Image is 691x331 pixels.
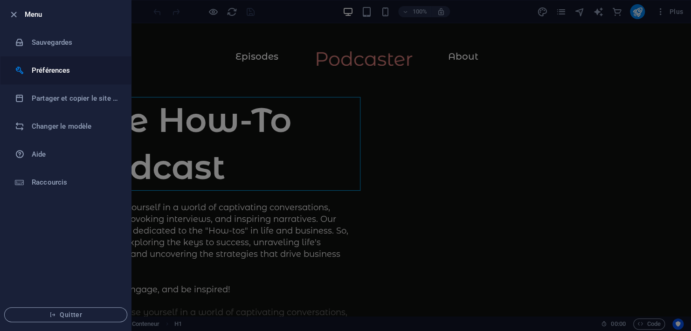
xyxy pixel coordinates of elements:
[4,307,127,322] button: Quitter
[32,37,118,48] h6: Sauvegardes
[32,149,118,160] h6: Aide
[12,311,119,318] span: Quitter
[32,177,118,188] h6: Raccourcis
[0,140,131,168] a: Aide
[32,121,118,132] h6: Changer le modèle
[25,9,124,20] h6: Menu
[32,65,118,76] h6: Préférences
[32,93,118,104] h6: Partager et copier le site web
